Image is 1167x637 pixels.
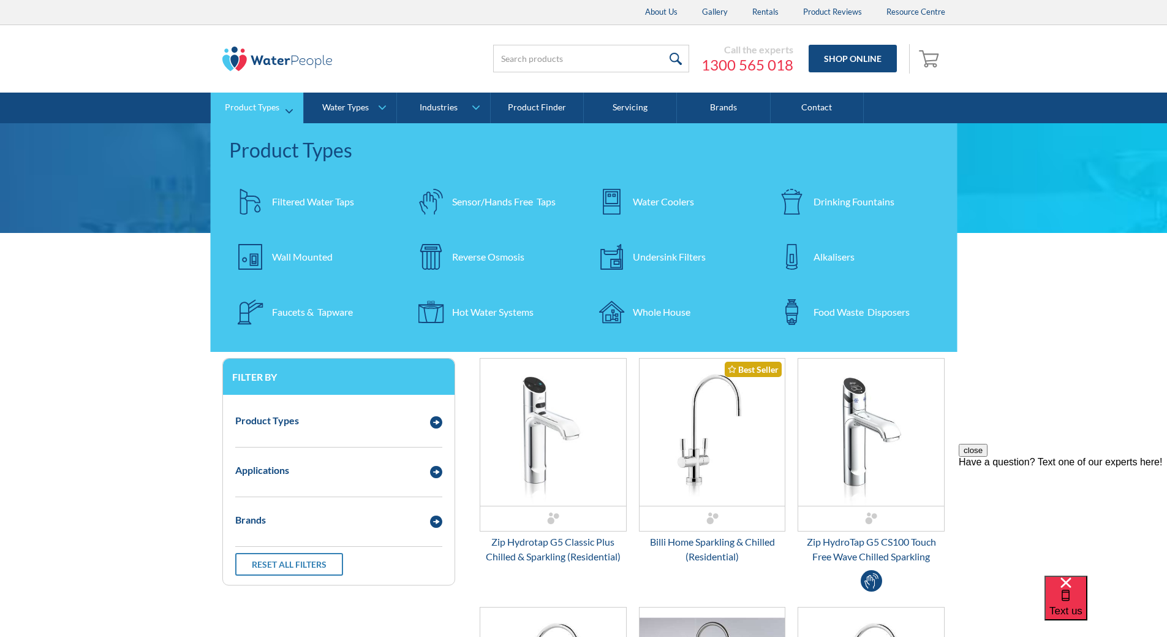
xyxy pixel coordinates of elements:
[480,359,626,506] img: Zip Hydrotap G5 Classic Plus Chilled & Sparkling (Residential)
[480,358,627,564] a: Zip Hydrotap G5 Classic Plus Chilled & Sparkling (Residential)Zip Hydrotap G5 Classic Plus Chille...
[798,535,945,564] div: Zip HydroTap G5 CS100 Touch Free Wave Chilled Sparkling
[235,553,343,576] a: Reset all filters
[771,291,939,334] a: Food Waste Disposers
[584,93,677,123] a: Servicing
[272,305,353,319] div: Faucets & Tapware
[322,102,369,113] div: Water Types
[814,250,855,264] div: Alkalisers
[771,93,864,123] a: Contact
[225,102,279,113] div: Product Types
[639,535,786,564] div: Billi Home Sparkling & Chilled (Residential)
[725,362,782,377] div: Best Seller
[452,250,524,264] div: Reverse Osmosis
[809,45,897,72] a: Shop Online
[639,358,786,564] a: Billi Home Sparkling & Chilled (Residential)Best SellerBilli Home Sparkling & Chilled (Residential)
[771,180,939,223] a: Drinking Fountains
[959,444,1167,591] iframe: podium webchat widget prompt
[633,250,706,264] div: Undersink Filters
[229,291,398,334] a: Faucets & Tapware
[304,93,396,123] a: Water Types
[397,93,489,123] a: Industries
[229,180,398,223] a: Filtered Water Taps
[701,56,793,74] a: 1300 565 018
[409,291,578,334] a: Hot Water Systems
[491,93,584,123] a: Product Finder
[272,194,354,209] div: Filtered Water Taps
[452,305,534,319] div: Hot Water Systems
[640,359,785,506] img: Billi Home Sparkling & Chilled (Residential)
[235,413,299,428] div: Product Types
[677,93,770,123] a: Brands
[798,359,944,506] img: Zip HydroTap G5 CS100 Touch Free Wave Chilled Sparkling
[916,44,945,74] a: Open empty cart
[420,102,458,113] div: Industries
[409,180,578,223] a: Sensor/Hands Free Taps
[272,250,333,264] div: Wall Mounted
[229,235,398,278] a: Wall Mounted
[222,47,333,71] img: The Water People
[919,48,942,68] img: shopping cart
[211,93,303,123] a: Product Types
[1044,576,1167,637] iframe: podium webchat widget bubble
[409,235,578,278] a: Reverse Osmosis
[452,194,556,209] div: Sensor/Hands Free Taps
[814,305,910,319] div: Food Waste Disposers
[480,535,627,564] div: Zip Hydrotap G5 Classic Plus Chilled & Sparkling (Residential)
[235,463,289,478] div: Applications
[633,194,694,209] div: Water Coolers
[771,235,939,278] a: Alkalisers
[211,123,957,352] nav: Product Types
[590,235,758,278] a: Undersink Filters
[814,194,894,209] div: Drinking Fountains
[590,180,758,223] a: Water Coolers
[701,44,793,56] div: Call the experts
[235,513,266,527] div: Brands
[798,358,945,564] a: Zip HydroTap G5 CS100 Touch Free Wave Chilled Sparkling Zip HydroTap G5 CS100 Touch Free Wave Chi...
[229,135,939,165] div: Product Types
[232,371,445,383] h3: Filter by
[633,305,690,319] div: Whole House
[590,291,758,334] a: Whole House
[493,45,689,72] input: Search products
